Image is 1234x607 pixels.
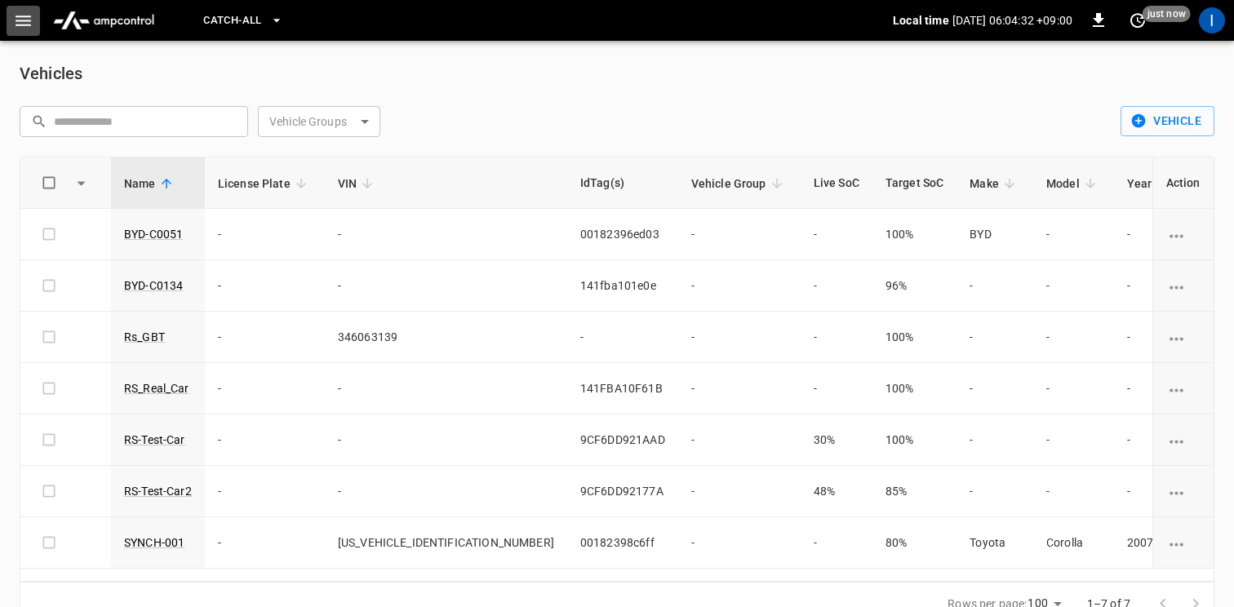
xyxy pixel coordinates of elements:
td: - [205,466,325,517]
th: Live SoC [801,157,872,209]
td: - [801,209,872,260]
a: SYNCH-001 [124,536,184,549]
a: Rs_GBT [124,330,165,343]
td: - [325,414,567,466]
td: - [957,312,1033,363]
td: - [678,312,801,363]
td: [US_VEHICLE_IDENTIFICATION_NUMBER] [325,517,567,569]
td: - [678,363,801,414]
span: Model [1046,174,1101,193]
div: profile-icon [1199,7,1225,33]
span: 9CF6DD921AAD [580,433,665,446]
img: ampcontrol.io logo [47,5,161,36]
td: - [957,466,1033,517]
td: - [205,517,325,569]
td: - [205,363,325,414]
td: - [1033,209,1114,260]
td: - [1114,312,1187,363]
td: - [801,517,872,569]
a: BYD-C0051 [124,228,183,241]
span: 00182396ed03 [580,228,659,241]
span: 141fba101e0e [580,279,656,292]
span: 141FBA10F61B [580,382,663,395]
td: 100% [872,312,957,363]
td: - [325,466,567,517]
td: 48% [801,466,872,517]
td: - [678,517,801,569]
div: vehicle options [1166,483,1201,499]
div: vehicle options [1166,432,1201,448]
td: - [801,363,872,414]
td: - [678,466,801,517]
div: vehicle options [1166,277,1201,294]
td: - [205,209,325,260]
span: 00182398c6ff [580,536,655,549]
td: - [1033,414,1114,466]
span: Name [124,174,177,193]
a: RS_Real_Car [124,382,189,395]
td: - [325,363,567,414]
p: Local time [893,12,949,29]
span: Year [1127,174,1174,193]
td: Toyota [957,517,1033,569]
td: 85% [872,466,957,517]
div: vehicle options [1166,380,1201,397]
td: Corolla [1033,517,1114,569]
td: - [1114,414,1187,466]
td: - [957,260,1033,312]
span: License Plate [218,174,312,193]
td: - [1114,363,1187,414]
td: 2007 [1114,517,1187,569]
td: - [325,209,567,260]
span: Vehicle Group [691,174,788,193]
td: - [1114,466,1187,517]
td: 100% [872,209,957,260]
span: VIN [338,174,378,193]
td: 30% [801,414,872,466]
a: BYD-C0134 [124,279,183,292]
div: vehicle options [1166,534,1201,551]
td: 80% [872,517,957,569]
h6: Vehicles [20,60,82,86]
th: Action [1152,157,1214,209]
a: RS-Test-Car2 [124,485,192,498]
td: - [1033,312,1114,363]
span: Catch-all [203,11,261,30]
td: - [801,260,872,312]
td: - [1114,209,1187,260]
td: 346063139 [325,312,567,363]
td: - [1033,260,1114,312]
p: [DATE] 06:04:32 +09:00 [952,12,1072,29]
td: - [205,312,325,363]
span: just now [1143,6,1191,22]
td: 96% [872,260,957,312]
td: - [678,260,801,312]
td: - [205,414,325,466]
td: - [678,209,801,260]
button: Vehicle [1121,106,1214,136]
td: - [957,363,1033,414]
th: Target SoC [872,157,957,209]
a: RS-Test-Car [124,433,185,446]
td: - [801,312,872,363]
th: IdTag(s) [567,157,678,209]
span: 9CF6DD92177A [580,485,664,498]
button: set refresh interval [1125,7,1151,33]
td: - [1114,260,1187,312]
td: - [1033,363,1114,414]
div: vehicle options [1166,226,1201,242]
span: Make [970,174,1020,193]
td: 100% [872,363,957,414]
td: BYD [957,209,1033,260]
td: 100% [872,414,957,466]
span: - [580,330,584,343]
div: vehicle options [1166,329,1201,345]
td: - [678,414,801,466]
td: - [1033,466,1114,517]
button: Catch-all [197,5,289,37]
td: - [325,260,567,312]
td: - [205,260,325,312]
td: - [957,414,1033,466]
